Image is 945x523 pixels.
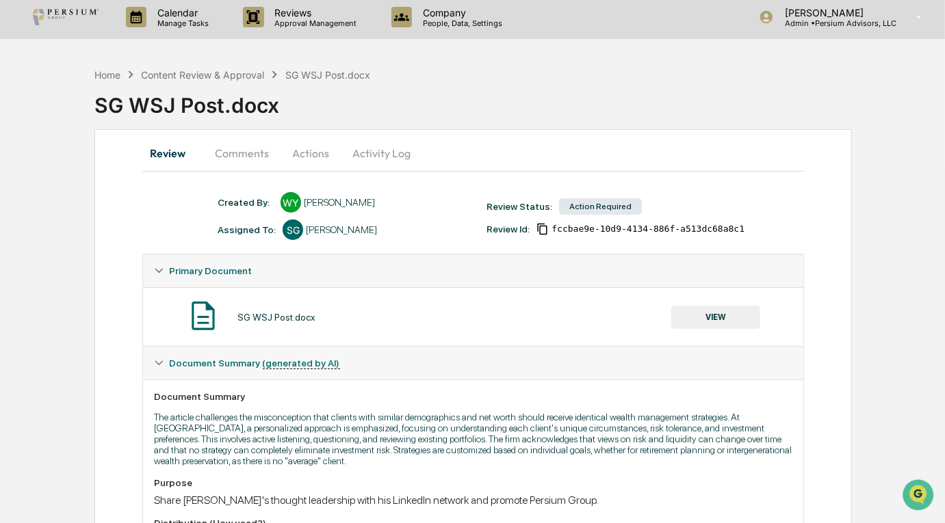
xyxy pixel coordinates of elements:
[280,137,341,170] button: Actions
[47,118,173,129] div: We're available if you need us!
[559,198,642,215] div: Action Required
[671,306,760,329] button: VIEW
[142,137,804,170] div: secondary tabs example
[341,137,422,170] button: Activity Log
[170,358,340,368] span: Document Summary
[154,391,792,402] div: Document Summary
[901,478,938,515] iframe: Open customer support
[8,192,92,217] a: 🔎Data Lookup
[283,219,303,240] div: SG
[14,199,25,210] div: 🔎
[143,347,803,379] div: Document Summary (generated by AI)
[47,104,224,118] div: Start new chat
[146,7,216,18] p: Calendar
[27,198,86,211] span: Data Lookup
[281,192,301,213] div: WY
[774,18,896,28] p: Admin • Persium Advisors, LLC
[233,108,249,124] button: Start new chat
[14,173,25,184] div: 🖐️
[218,197,274,208] div: Created By: ‎ ‎
[146,18,216,28] p: Manage Tasks
[113,172,170,185] span: Attestations
[170,265,253,276] span: Primary Document
[306,224,377,235] div: [PERSON_NAME]
[8,166,94,191] a: 🖐️Preclearance
[487,224,530,234] div: Review Id:
[136,231,166,241] span: Pylon
[204,137,280,170] button: Comments
[99,173,110,184] div: 🗄️
[27,172,88,185] span: Preclearance
[94,69,120,81] div: Home
[33,9,99,25] img: logo
[552,224,745,234] span: fccbae9e-10d9-4134-886f-a513dc68a8c1
[94,82,945,118] div: SG WSJ Post.docx
[774,7,896,18] p: [PERSON_NAME]
[264,18,364,28] p: Approval Management
[94,166,175,191] a: 🗄️Attestations
[218,224,276,235] div: Assigned To:
[285,69,370,81] div: SG WSJ Post.docx
[143,287,803,346] div: Primary Document
[264,7,364,18] p: Reviews
[14,104,38,129] img: 1746055101610-c473b297-6a78-478c-a979-82029cc54cd1
[14,28,249,50] p: How can we help?
[36,62,226,76] input: Clear
[304,197,375,208] div: [PERSON_NAME]
[141,69,264,81] div: Content Review & Approval
[487,201,552,212] div: Review Status:
[412,18,509,28] p: People, Data, Settings
[142,137,204,170] button: Review
[154,412,792,466] p: The article challenges the misconception that clients with similar demographics and net worth sho...
[536,223,549,235] span: Copy Id
[412,7,509,18] p: Company
[154,494,792,507] div: Share [PERSON_NAME]'s thought leadership with his LinkedIn network and promote Persium Group.
[237,312,315,323] div: SG WSJ Post.docx
[143,254,803,287] div: Primary Document
[96,230,166,241] a: Powered byPylon
[186,299,220,333] img: Document Icon
[263,358,340,369] u: (generated by AI)
[154,477,792,488] div: Purpose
